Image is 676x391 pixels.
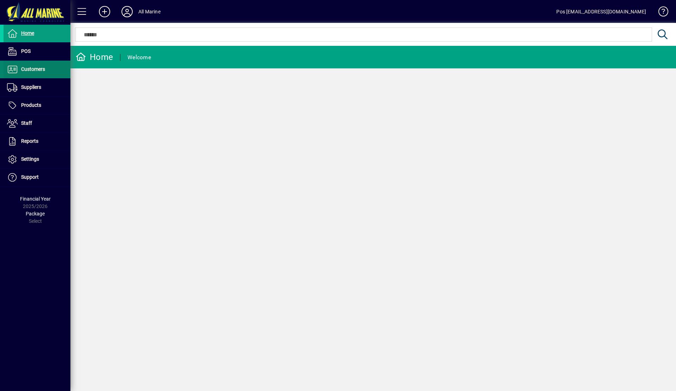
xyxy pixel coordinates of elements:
[21,48,31,54] span: POS
[4,115,70,132] a: Staff
[21,120,32,126] span: Staff
[4,61,70,78] a: Customers
[21,138,38,144] span: Reports
[26,211,45,216] span: Package
[21,30,34,36] span: Home
[21,84,41,90] span: Suppliers
[21,174,39,180] span: Support
[4,133,70,150] a: Reports
[4,79,70,96] a: Suppliers
[116,5,138,18] button: Profile
[21,66,45,72] span: Customers
[556,6,646,17] div: Pos [EMAIL_ADDRESS][DOMAIN_NAME]
[20,196,51,202] span: Financial Year
[4,169,70,186] a: Support
[653,1,667,24] a: Knowledge Base
[21,102,41,108] span: Products
[4,97,70,114] a: Products
[21,156,39,162] span: Settings
[4,151,70,168] a: Settings
[76,51,113,63] div: Home
[138,6,161,17] div: All Marine
[4,43,70,60] a: POS
[127,52,151,63] div: Welcome
[93,5,116,18] button: Add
